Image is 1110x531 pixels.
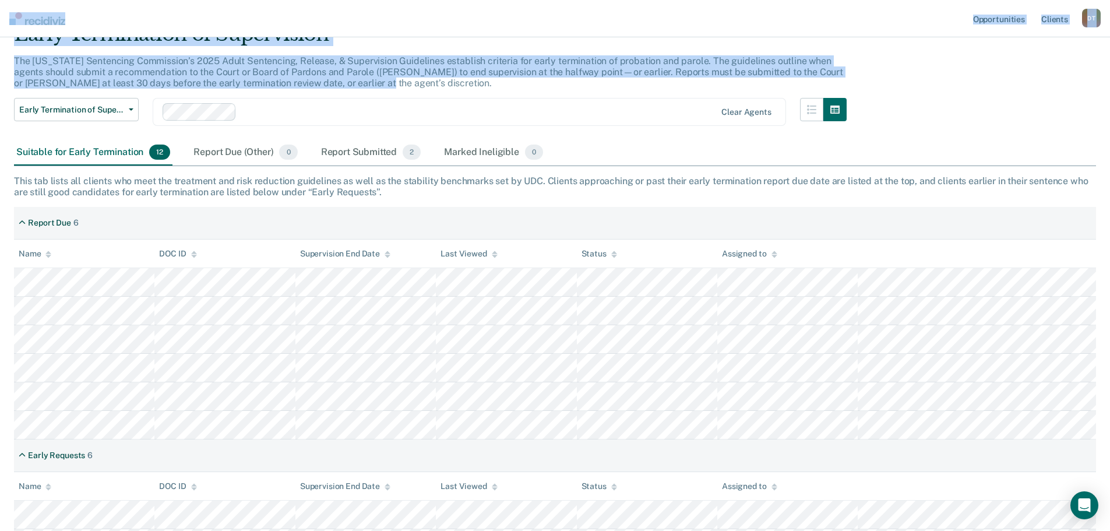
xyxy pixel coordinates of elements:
[14,55,843,89] p: The [US_STATE] Sentencing Commission’s 2025 Adult Sentencing, Release, & Supervision Guidelines e...
[442,140,545,166] div: Marked Ineligible0
[159,249,196,259] div: DOC ID
[14,22,847,55] div: Early Termination of Supervision
[28,451,85,460] div: Early Requests
[19,249,51,259] div: Name
[159,481,196,491] div: DOC ID
[722,249,777,259] div: Assigned to
[14,175,1096,198] div: This tab lists all clients who meet the treatment and risk reduction guidelines as well as the st...
[1082,9,1101,27] div: D T
[9,12,65,25] img: Recidiviz
[722,481,777,491] div: Assigned to
[1070,491,1098,519] div: Open Intercom Messenger
[19,105,124,115] span: Early Termination of Supervision
[300,249,390,259] div: Supervision End Date
[1082,9,1101,27] button: DT
[14,446,97,465] div: Early Requests6
[319,140,424,166] div: Report Submitted2
[28,218,71,228] div: Report Due
[279,145,297,160] span: 0
[149,145,170,160] span: 12
[582,249,617,259] div: Status
[441,249,497,259] div: Last Viewed
[191,140,299,166] div: Report Due (Other)0
[582,481,617,491] div: Status
[525,145,543,160] span: 0
[441,481,497,491] div: Last Viewed
[300,481,390,491] div: Supervision End Date
[14,140,172,166] div: Suitable for Early Termination12
[14,98,139,121] button: Early Termination of Supervision
[721,107,771,117] div: Clear agents
[14,213,83,233] div: Report Due6
[403,145,421,160] span: 2
[73,218,79,228] div: 6
[19,481,51,491] div: Name
[87,451,93,460] div: 6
